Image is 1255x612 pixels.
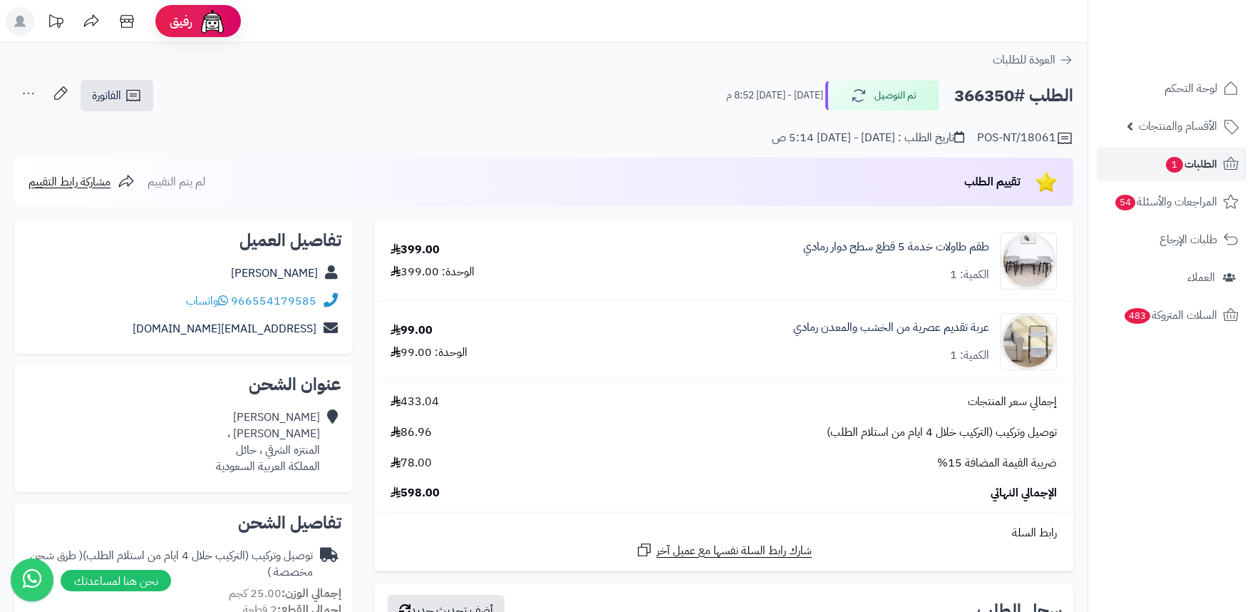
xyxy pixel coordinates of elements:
span: العملاء [1187,267,1215,287]
span: 86.96 [391,424,432,441]
span: العودة للطلبات [993,51,1055,68]
span: الأقسام والمنتجات [1139,116,1217,136]
span: 1 [1166,157,1183,173]
img: 1741873745-1-90x90.jpg [1001,233,1056,290]
a: المراجعات والأسئلة54 [1097,185,1246,219]
a: واتساب [186,292,228,310]
span: لم يتم التقييم [148,173,205,190]
span: توصيل وتركيب (التركيب خلال 4 ايام من استلام الطلب) [827,424,1057,441]
div: الكمية: 1 [950,347,989,364]
span: 483 [1125,308,1150,324]
a: تحديثات المنصة [38,7,73,39]
a: طقم طاولات خدمة 5 قطع سطح دوار رمادي [803,239,989,255]
a: العملاء [1097,260,1246,295]
span: 433.04 [391,394,439,410]
div: الوحدة: 99.00 [391,345,468,361]
div: 399.00 [391,242,440,258]
a: عربة تقديم عصرية من الخشب والمعدن رمادي [793,320,989,336]
span: الفاتورة [92,87,121,104]
a: السلات المتروكة483 [1097,298,1246,332]
span: 78.00 [391,455,432,471]
span: رفيق [170,13,192,30]
a: طلبات الإرجاع [1097,223,1246,257]
button: تم التوصيل [825,81,939,111]
span: ضريبة القيمة المضافة 15% [937,455,1057,471]
a: [EMAIL_ADDRESS][DOMAIN_NAME] [133,320,316,337]
div: الكمية: 1 [950,267,989,283]
span: ( طرق شحن مخصصة ) [30,547,313,581]
h2: تفاصيل العميل [26,232,341,249]
span: تقييم الطلب [964,173,1021,190]
a: شارك رابط السلة نفسها مع عميل آخر [636,541,812,559]
span: إجمالي سعر المنتجات [968,394,1057,410]
span: المراجعات والأسئلة [1114,192,1217,212]
strong: إجمالي الوزن: [282,585,341,602]
span: مشاركة رابط التقييم [29,173,110,190]
div: 99.00 [391,322,433,339]
a: الطلبات1 [1097,147,1246,181]
img: logo-2.png [1158,39,1241,68]
a: لوحة التحكم [1097,71,1246,106]
h2: الطلب #366350 [954,81,1073,111]
a: 966554179585 [231,292,316,310]
span: السلات المتروكة [1123,305,1217,325]
div: تاريخ الطلب : [DATE] - [DATE] 5:14 ص [772,130,964,146]
h2: عنوان الشحن [26,376,341,393]
div: توصيل وتركيب (التركيب خلال 4 ايام من استلام الطلب) [26,548,313,581]
span: لوحة التحكم [1164,78,1217,98]
div: الوحدة: 399.00 [391,264,475,280]
div: [PERSON_NAME] [PERSON_NAME] ، المنتزه الشرقي ، حائل المملكة العربية السعودية [216,409,320,474]
span: 598.00 [391,485,440,501]
span: الطلبات [1164,154,1217,174]
img: 1752927796-1-90x90.jpg [1001,313,1056,370]
span: 54 [1115,195,1135,210]
small: 25.00 كجم [229,585,341,602]
a: الفاتورة [81,80,153,111]
img: ai-face.png [198,7,227,36]
span: طلبات الإرجاع [1160,230,1217,250]
div: POS-NT/18061 [977,130,1073,147]
a: العودة للطلبات [993,51,1073,68]
a: [PERSON_NAME] [231,265,318,282]
div: رابط السلة [380,525,1068,541]
h2: تفاصيل الشحن [26,514,341,531]
span: شارك رابط السلة نفسها مع عميل آخر [656,543,812,559]
a: مشاركة رابط التقييم [29,173,135,190]
span: الإجمالي النهائي [991,485,1057,501]
small: [DATE] - [DATE] 8:52 م [726,88,823,103]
